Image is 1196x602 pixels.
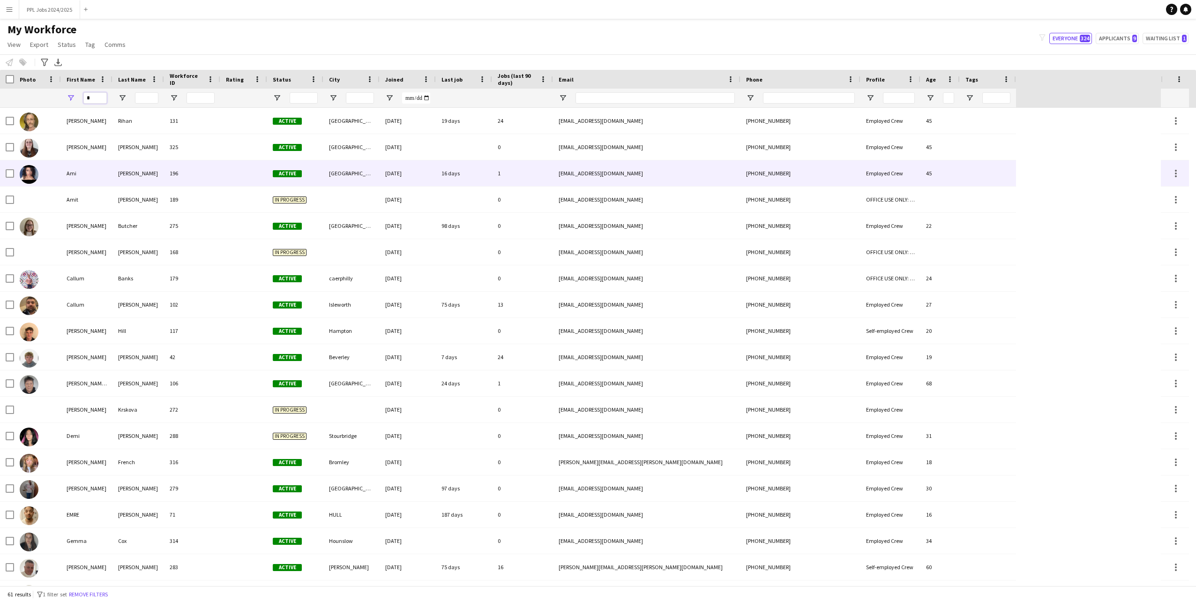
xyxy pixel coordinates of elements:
[740,528,860,554] div: [PHONE_NUMBER]
[187,92,215,104] input: Workforce ID Filter Input
[273,118,302,125] span: Active
[290,92,318,104] input: Status Filter Input
[164,213,220,239] div: 275
[492,292,553,317] div: 13
[273,76,291,83] span: Status
[43,591,67,598] span: 1 filter set
[402,92,430,104] input: Joined Filter Input
[323,160,380,186] div: [GEOGRAPHIC_DATA]
[860,502,920,527] div: Employed Crew
[860,554,920,580] div: Self-employed Crew
[112,108,164,134] div: Rihan
[112,318,164,344] div: Hill
[61,449,112,475] div: [PERSON_NAME]
[860,397,920,422] div: Employed Crew
[20,139,38,158] img: Alma Weightman
[740,370,860,396] div: [PHONE_NUMBER]
[273,328,302,335] span: Active
[920,449,960,475] div: 18
[61,239,112,265] div: [PERSON_NAME]
[20,349,38,368] img: Cameron Kirk
[273,301,302,309] span: Active
[883,92,915,104] input: Profile Filter Input
[54,38,80,51] a: Status
[20,506,38,525] img: EMRE ARMITAGE-EVANS
[323,108,380,134] div: [GEOGRAPHIC_DATA]
[1132,35,1137,42] span: 9
[740,423,860,449] div: [PHONE_NUMBER]
[746,76,762,83] span: Phone
[61,292,112,317] div: Callum
[58,40,76,49] span: Status
[112,423,164,449] div: [PERSON_NAME]
[164,187,220,212] div: 189
[273,144,302,151] span: Active
[920,475,960,501] div: 30
[380,265,436,291] div: [DATE]
[492,528,553,554] div: 0
[61,265,112,291] div: Callum
[61,213,112,239] div: [PERSON_NAME]
[273,275,302,282] span: Active
[112,265,164,291] div: Banks
[105,40,126,49] span: Comms
[860,423,920,449] div: Employed Crew
[380,502,436,527] div: [DATE]
[61,554,112,580] div: [PERSON_NAME]
[860,160,920,186] div: Employed Crew
[553,160,740,186] div: [EMAIL_ADDRESS][DOMAIN_NAME]
[273,459,302,466] span: Active
[20,559,38,578] img: James Brennan
[273,512,302,519] span: Active
[436,370,492,396] div: 24 days
[920,554,960,580] div: 60
[20,428,38,446] img: Demi Lawley
[170,72,203,86] span: Workforce ID
[380,554,436,580] div: [DATE]
[436,475,492,501] div: 97 days
[436,108,492,134] div: 19 days
[492,502,553,527] div: 0
[164,475,220,501] div: 279
[170,94,178,102] button: Open Filter Menu
[112,187,164,212] div: [PERSON_NAME]
[112,528,164,554] div: Cox
[740,292,860,317] div: [PHONE_NUMBER]
[273,354,302,361] span: Active
[740,475,860,501] div: [PHONE_NUMBER]
[85,40,95,49] span: Tag
[380,213,436,239] div: [DATE]
[20,76,36,83] span: Photo
[380,397,436,422] div: [DATE]
[61,370,112,396] div: [PERSON_NAME] [PERSON_NAME] [PERSON_NAME]
[273,564,302,571] span: Active
[112,160,164,186] div: [PERSON_NAME]
[920,318,960,344] div: 20
[492,370,553,396] div: 1
[323,528,380,554] div: Hounslow
[112,292,164,317] div: [PERSON_NAME]
[61,187,112,212] div: Amit
[20,533,38,551] img: Gemma Cox
[20,375,38,394] img: Catherine Maria Margaret Kaye
[1096,33,1139,44] button: Applicants9
[553,108,740,134] div: [EMAIL_ADDRESS][DOMAIN_NAME]
[740,502,860,527] div: [PHONE_NUMBER]
[982,92,1010,104] input: Tags Filter Input
[67,76,95,83] span: First Name
[164,449,220,475] div: 316
[553,502,740,527] div: [EMAIL_ADDRESS][DOMAIN_NAME]
[1143,33,1189,44] button: Waiting list1
[553,187,740,212] div: [EMAIL_ADDRESS][DOMAIN_NAME]
[101,38,129,51] a: Comms
[740,160,860,186] div: [PHONE_NUMBER]
[553,475,740,501] div: [EMAIL_ADDRESS][DOMAIN_NAME]
[380,160,436,186] div: [DATE]
[965,76,978,83] span: Tags
[740,344,860,370] div: [PHONE_NUMBER]
[553,292,740,317] div: [EMAIL_ADDRESS][DOMAIN_NAME]
[273,94,281,102] button: Open Filter Menu
[553,370,740,396] div: [EMAIL_ADDRESS][DOMAIN_NAME]
[740,449,860,475] div: [PHONE_NUMBER]
[436,344,492,370] div: 7 days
